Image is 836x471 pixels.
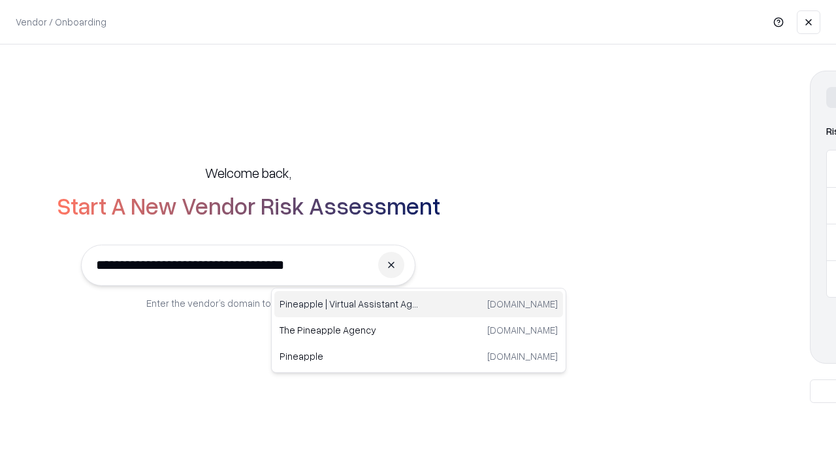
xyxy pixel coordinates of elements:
div: Suggestions [271,288,566,373]
p: The Pineapple Agency [280,323,419,337]
p: Vendor / Onboarding [16,15,106,29]
p: [DOMAIN_NAME] [487,323,558,337]
p: Pineapple [280,349,419,363]
h2: Start A New Vendor Risk Assessment [57,192,440,218]
p: Enter the vendor’s domain to begin onboarding [146,296,350,310]
p: Pineapple | Virtual Assistant Agency [280,297,419,311]
h5: Welcome back, [205,164,291,182]
p: [DOMAIN_NAME] [487,297,558,311]
p: [DOMAIN_NAME] [487,349,558,363]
